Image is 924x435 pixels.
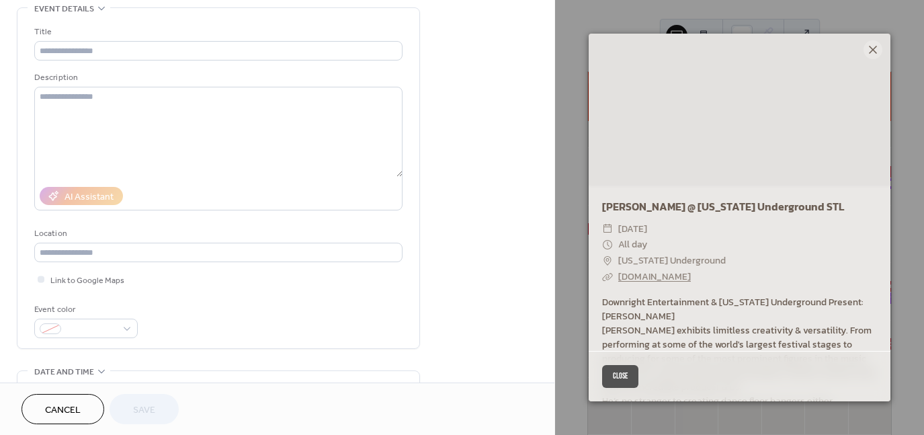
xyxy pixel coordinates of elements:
[34,365,94,379] span: Date and time
[602,269,613,285] div: ​
[34,71,400,85] div: Description
[602,198,844,214] a: [PERSON_NAME] @ [US_STATE] Underground STL
[602,237,613,253] div: ​
[602,221,613,237] div: ​
[618,270,691,284] a: [DOMAIN_NAME]
[45,403,81,418] span: Cancel
[618,237,647,253] span: All day
[602,365,638,388] button: Close
[50,274,124,288] span: Link to Google Maps
[34,25,400,39] div: Title
[602,253,613,269] div: ​
[34,227,400,241] div: Location
[22,394,104,424] button: Cancel
[34,303,135,317] div: Event color
[34,2,94,16] span: Event details
[618,253,726,269] span: [US_STATE] Underground
[618,221,647,237] span: [DATE]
